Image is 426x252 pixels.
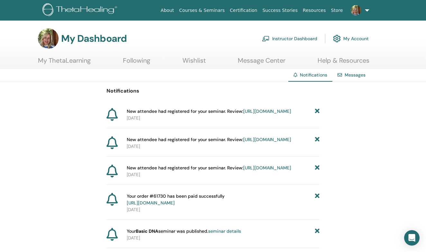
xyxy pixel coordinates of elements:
a: My Account [333,32,369,46]
img: logo.png [42,3,119,18]
a: About [158,4,176,16]
a: Message Center [238,57,285,69]
p: [DATE] [127,115,319,122]
p: [DATE] [127,206,319,213]
span: Your order #61730 has been paid successfully [127,193,225,206]
p: [DATE] [127,235,319,241]
p: Notifications [106,87,319,95]
div: Open Intercom Messenger [404,230,420,246]
a: Certification [227,4,260,16]
span: New attendee had registered for your seminar. Review: [127,165,291,171]
a: Messages [345,72,366,78]
a: Success Stories [260,4,300,16]
span: New attendee had registered for your seminar. Review: [127,136,291,143]
p: [DATE] [127,171,319,178]
a: Resources [300,4,329,16]
a: Following [123,57,150,69]
a: My ThetaLearning [38,57,91,69]
img: chalkboard-teacher.svg [262,36,270,41]
img: default.jpg [351,5,361,15]
span: New attendee had registered for your seminar. Review: [127,108,291,115]
a: Store [329,4,346,16]
h3: My Dashboard [61,33,127,44]
strong: Basic DNA [136,228,158,234]
a: seminar details [208,228,241,234]
span: Your seminar was published. [127,228,241,235]
img: cog.svg [333,33,341,44]
a: Courses & Seminars [177,4,227,16]
a: Wishlist [182,57,206,69]
a: [URL][DOMAIN_NAME] [243,137,291,142]
span: Notifications [300,72,327,78]
a: Help & Resources [318,57,369,69]
a: Instructor Dashboard [262,32,317,46]
a: [URL][DOMAIN_NAME] [243,108,291,114]
p: [DATE] [127,143,319,150]
a: [URL][DOMAIN_NAME] [127,200,175,206]
img: default.jpg [38,28,59,49]
a: [URL][DOMAIN_NAME] [243,165,291,171]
